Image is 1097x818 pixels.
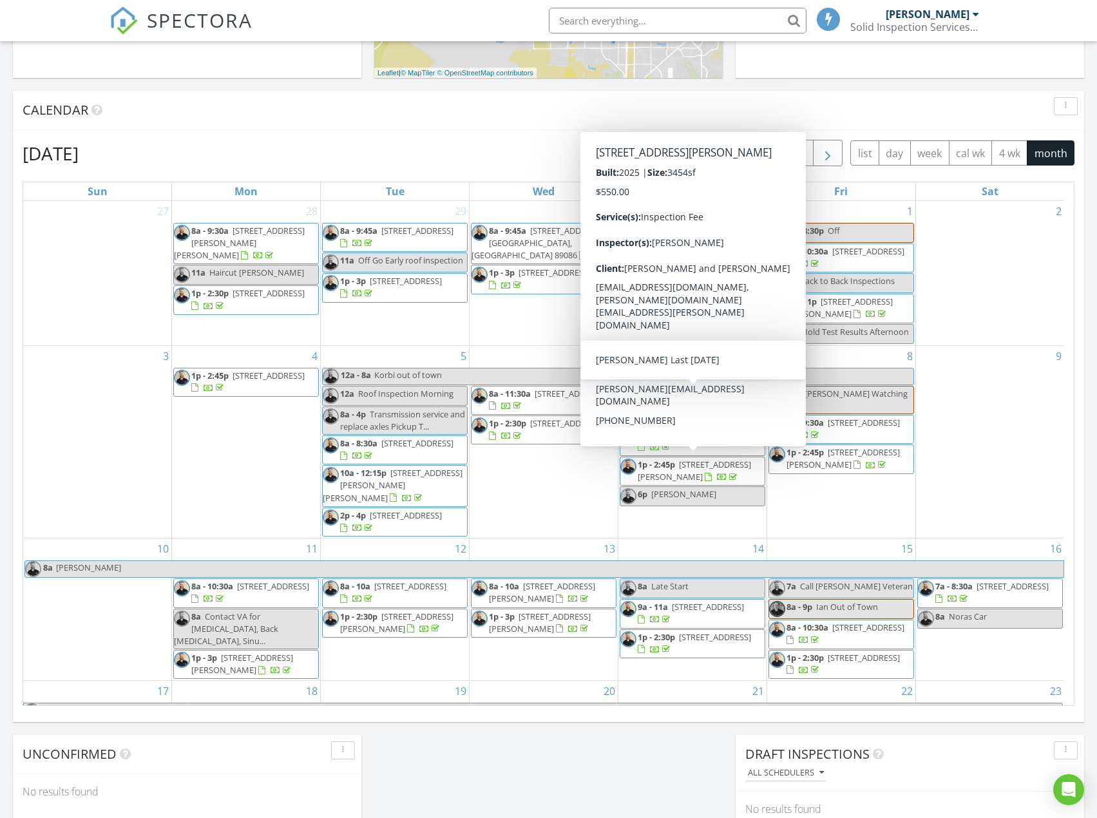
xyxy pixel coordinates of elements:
[323,509,339,526] img: img_0062.jpg
[1047,538,1064,559] a: Go to August 16, 2025
[991,140,1027,166] button: 4 wk
[172,538,321,681] td: Go to August 11, 2025
[470,538,618,681] td: Go to August 13, 2025
[489,388,531,399] span: 8a - 11:30a
[787,417,900,441] a: 8a - 9:30a [STREET_ADDRESS]
[472,267,488,283] img: img_0062.jpg
[471,578,616,607] a: 8a - 10a [STREET_ADDRESS][PERSON_NAME]
[620,225,751,261] span: [STREET_ADDRESS][PERSON_NAME][PERSON_NAME]
[303,538,320,559] a: Go to August 11, 2025
[638,601,668,613] span: 9a - 11a
[191,611,201,622] span: 8a
[174,287,190,303] img: img_0062.jpg
[43,561,53,577] span: 8a
[174,370,190,386] img: img_0062.jpg
[769,446,785,462] img: img_0062.jpg
[787,388,908,412] span: [PERSON_NAME] Watching Kids
[471,609,616,638] a: 1p - 3p [STREET_ADDRESS][PERSON_NAME]
[321,538,470,681] td: Go to August 12, 2025
[323,254,339,271] img: img_0062.jpg
[800,275,895,287] span: Back to Back Inspections
[935,580,973,592] span: 7a - 8:30a
[769,275,785,291] img: img_0062.jpg
[377,69,399,77] a: Leaflet
[322,273,468,302] a: 1p - 3p [STREET_ADDRESS]
[915,345,1064,538] td: Go to August 9, 2025
[918,580,934,596] img: img_0062.jpg
[651,580,689,592] span: Late Start
[787,245,904,269] a: 8a - 10:30a [STREET_ADDRESS]
[383,182,407,200] a: Tuesday
[816,601,878,613] span: Ian Out of Town
[233,370,305,381] span: [STREET_ADDRESS]
[672,601,744,613] span: [STREET_ADDRESS]
[172,345,321,538] td: Go to August 4, 2025
[322,578,468,607] a: 8a - 10a [STREET_ADDRESS]
[638,408,647,420] span: 7a
[620,580,636,596] img: img_0062.jpg
[549,8,806,33] input: Search everything...
[472,417,488,433] img: img_0062.jpg
[601,201,618,222] a: Go to July 30, 2025
[174,652,190,668] img: img_0062.jpg
[23,201,172,345] td: Go to July 27, 2025
[768,294,914,323] a: 11a - 1p [STREET_ADDRESS][PERSON_NAME]
[800,580,913,592] span: Call [PERSON_NAME] Veteran
[769,326,785,342] img: img_0062.jpg
[787,326,796,338] span: 1p
[787,296,893,319] span: [STREET_ADDRESS][PERSON_NAME]
[618,345,767,538] td: Go to August 7, 2025
[452,201,469,222] a: Go to July 29, 2025
[935,611,945,622] span: 8a
[915,201,1064,345] td: Go to August 2, 2025
[340,408,366,420] span: 8a - 4p
[489,388,607,412] a: 8a - 11:30a [STREET_ADDRESS]
[174,225,190,241] img: img_0062.jpg
[620,599,765,628] a: 9a - 11a [STREET_ADDRESS]
[323,408,339,424] img: img_0062.jpg
[340,275,442,299] a: 1p - 3p [STREET_ADDRESS]
[323,275,339,291] img: img_0062.jpg
[471,223,616,265] a: 8a - 9:45a [STREET_ADDRESS] [GEOGRAPHIC_DATA], [GEOGRAPHIC_DATA] 89086
[620,427,765,456] a: 8a - 10a [STREET_ADDRESS]
[828,652,900,663] span: [STREET_ADDRESS]
[638,429,668,441] span: 8a - 10a
[620,408,636,424] img: img_0062.jpg
[23,745,117,763] span: Unconfirmed
[672,429,744,441] span: [STREET_ADDRESS]
[638,459,751,482] span: [STREET_ADDRESS][PERSON_NAME]
[323,225,339,241] img: img_0062.jpg
[787,245,828,257] span: 8a - 10:30a
[832,245,904,257] span: [STREET_ADDRESS]
[155,681,171,701] a: Go to August 17, 2025
[787,446,824,458] span: 1p - 2:45p
[401,69,435,77] a: © MapTiler
[787,601,812,613] span: 8a - 9p
[787,446,900,470] a: 1p - 2:45p [STREET_ADDRESS][PERSON_NAME]
[813,140,843,166] button: Next month
[676,267,749,278] span: [STREET_ADDRESS]
[173,285,319,314] a: 1p - 2:30p [STREET_ADDRESS]
[323,437,339,453] img: img_0062.jpg
[23,140,79,166] h2: [DATE]
[638,601,744,625] a: 9a - 11a [STREET_ADDRESS]
[638,459,751,482] a: 1p - 2:45p [STREET_ADDRESS][PERSON_NAME]
[191,225,229,236] span: 8a - 9:30a
[768,415,914,444] a: 8a - 9:30a [STREET_ADDRESS]
[832,182,850,200] a: Friday
[452,538,469,559] a: Go to August 12, 2025
[618,201,767,345] td: Go to July 31, 2025
[489,267,515,278] span: 1p - 3p
[750,538,767,559] a: Go to August 14, 2025
[1053,774,1084,805] div: Open Intercom Messenger
[1027,140,1074,166] button: month
[173,223,319,265] a: 8a - 9:30a [STREET_ADDRESS][PERSON_NAME][PERSON_NAME]
[651,388,761,399] span: [PERSON_NAME] Last [DATE]
[174,611,278,647] span: Contact VA for [MEDICAL_DATA], Back [MEDICAL_DATA], Sinu...
[340,509,442,533] a: 2p - 4p [STREET_ADDRESS]
[370,275,442,287] span: [STREET_ADDRESS]
[323,580,339,596] img: img_0062.jpg
[174,267,190,283] img: img_0062.jpg
[191,580,309,604] a: 8a - 10:30a [STREET_ADDRESS]
[949,140,993,166] button: cal wk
